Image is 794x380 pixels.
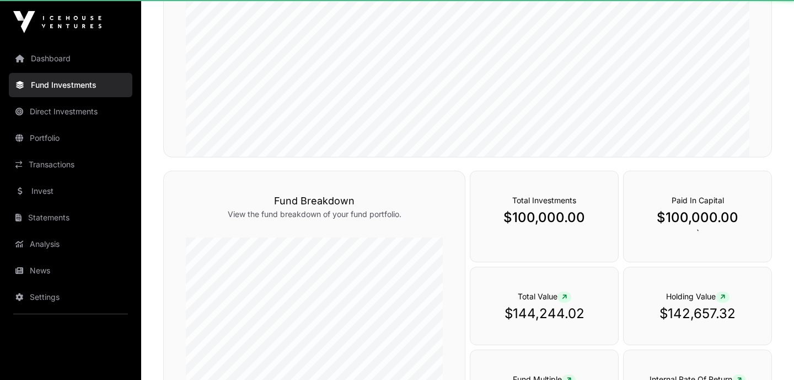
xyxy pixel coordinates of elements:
a: Portfolio [9,126,132,150]
a: Fund Investments [9,73,132,97]
p: View the fund breakdown of your fund portfolio. [186,209,443,220]
img: Icehouse Ventures Logo [13,11,101,33]
p: $144,244.02 [492,305,596,323]
span: Total Value [518,292,571,301]
a: News [9,258,132,283]
a: Analysis [9,232,132,256]
span: Paid In Capital [672,196,724,205]
a: Invest [9,179,132,203]
h3: Fund Breakdown [186,193,443,209]
iframe: Chat Widget [739,327,794,380]
div: ` [623,171,772,262]
a: Statements [9,205,132,230]
span: Total Investments [512,196,576,205]
p: $100,000.00 [646,209,749,226]
span: Holding Value [666,292,729,301]
a: Settings [9,285,132,309]
a: Dashboard [9,46,132,71]
p: $142,657.32 [646,305,749,323]
a: Direct Investments [9,99,132,124]
a: Transactions [9,152,132,177]
p: $100,000.00 [492,209,596,226]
